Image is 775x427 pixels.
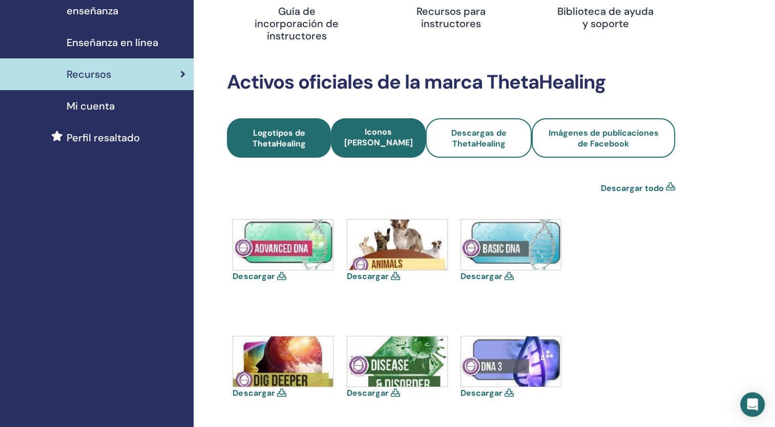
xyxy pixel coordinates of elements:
a: Descargar [460,271,502,282]
img: dig-deeper.jpg [233,336,333,387]
a: Logotipos de ThetaHealing [227,118,331,158]
span: Iconos [PERSON_NAME] [344,126,413,148]
span: Logotipos de ThetaHealing [241,127,317,149]
div: Open Intercom Messenger [740,392,765,417]
img: dna-3.jpg [461,336,561,387]
h4: Biblioteca de ayuda y soporte [556,5,655,30]
span: Descargas de ThetaHealing [451,127,507,149]
a: Descargas de ThetaHealing [426,118,532,158]
img: animal.jpg [347,220,447,270]
a: Descargar todo [601,182,664,195]
span: Perfil resaltado [67,130,140,145]
a: Imágenes de publicaciones de Facebook [532,118,675,158]
span: Mi cuenta [67,98,115,114]
a: Iconos [PERSON_NAME] [331,118,426,158]
a: Descargar [347,271,389,282]
a: Descargar [233,271,275,282]
a: Descargar [347,388,389,398]
span: Enseñanza en línea [67,35,158,50]
img: disease-and-disorder.jpg [347,336,447,387]
span: Imágenes de publicaciones de Facebook [549,127,659,149]
img: advanced.jpg [233,220,333,270]
h4: Recursos para instructores [401,5,500,30]
a: Descargar [233,388,275,398]
h4: Guía de incorporación de instructores [247,5,346,42]
a: Descargar [460,388,502,398]
h2: Activos oficiales de la marca ThetaHealing [227,71,675,94]
img: basic.jpg [461,220,561,270]
span: Recursos [67,67,111,82]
